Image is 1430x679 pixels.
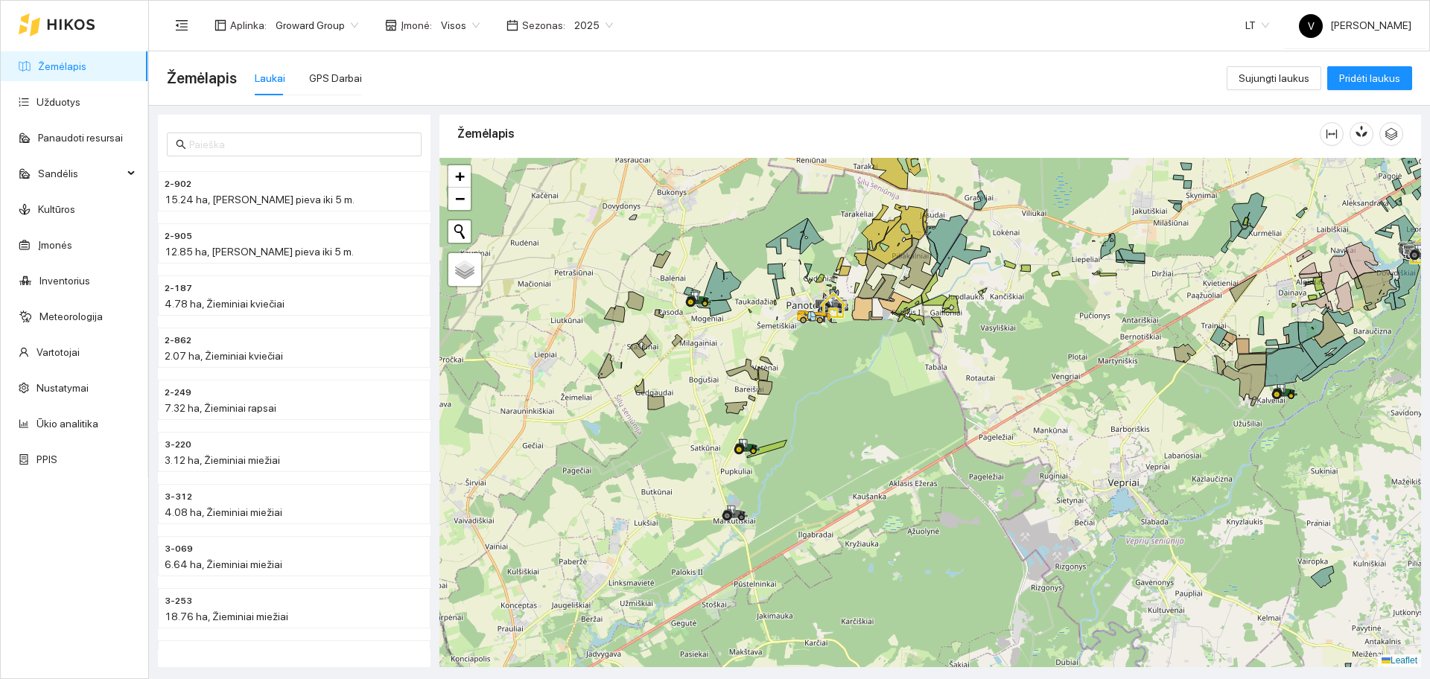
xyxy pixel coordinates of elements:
span: layout [214,19,226,31]
span: 3.12 ha, Žieminiai miežiai [165,454,280,466]
span: 2-862 [165,334,191,348]
span: menu-fold [175,19,188,32]
a: Įmonės [38,239,72,251]
span: 2025 [574,14,613,36]
span: 2-187 [165,281,192,296]
span: − [455,189,465,208]
span: LT [1245,14,1269,36]
span: 15.24 ha, [PERSON_NAME] pieva iki 5 m. [165,194,355,205]
a: PPIS [36,453,57,465]
a: Žemėlapis [38,60,86,72]
a: Užduotys [36,96,80,108]
button: column-width [1320,122,1344,146]
span: 3-312 [165,490,192,504]
span: Sandėlis [38,159,123,188]
span: Pridėti laukus [1339,70,1400,86]
button: Sujungti laukus [1227,66,1321,90]
a: Nustatymai [36,382,89,394]
span: Aplinka : [230,17,267,34]
span: 3-253 [165,594,192,608]
span: Sujungti laukus [1239,70,1309,86]
span: Visos [441,14,480,36]
span: Sezonas : [522,17,565,34]
span: 4.78 ha, Žieminiai kviečiai [165,298,285,310]
span: Žemėlapis [167,66,237,90]
a: Zoom in [448,165,471,188]
a: Inventorius [39,275,90,287]
a: Zoom out [448,188,471,210]
span: 6.64 ha, Žieminiai miežiai [165,558,282,570]
span: 2-249 [165,386,191,400]
span: Įmonė : [401,17,432,34]
div: Laukai [255,70,285,86]
span: 3-220 [165,438,191,452]
span: 12.85 ha, [PERSON_NAME] pieva iki 5 m. [165,246,354,258]
a: Panaudoti resursai [38,132,123,144]
span: search [176,139,186,150]
span: 4.08 ha, Žieminiai miežiai [165,506,282,518]
span: 2.07 ha, Žieminiai kviečiai [165,350,283,362]
a: Leaflet [1382,655,1417,666]
div: GPS Darbai [309,70,362,86]
span: shop [385,19,397,31]
span: 2-906 [165,646,192,660]
a: Meteorologija [39,310,103,322]
span: column-width [1321,128,1343,140]
span: [PERSON_NAME] [1299,19,1411,31]
span: Groward Group [276,14,358,36]
span: 2-905 [165,229,192,243]
a: Sujungti laukus [1227,72,1321,84]
a: Layers [448,253,481,286]
span: 3-069 [165,542,193,556]
div: Žemėlapis [457,112,1320,155]
button: Initiate a new search [448,220,471,243]
span: calendar [506,19,518,31]
span: 2-902 [165,177,191,191]
a: Kultūros [38,203,75,215]
span: V [1308,14,1315,38]
a: Ūkio analitika [36,418,98,430]
span: 18.76 ha, Žieminiai miežiai [165,611,288,622]
button: menu-fold [167,10,197,40]
span: + [455,167,465,185]
input: Paieška [189,136,413,153]
a: Pridėti laukus [1327,72,1412,84]
a: Vartotojai [36,346,80,358]
span: 7.32 ha, Žieminiai rapsai [165,402,276,414]
button: Pridėti laukus [1327,66,1412,90]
